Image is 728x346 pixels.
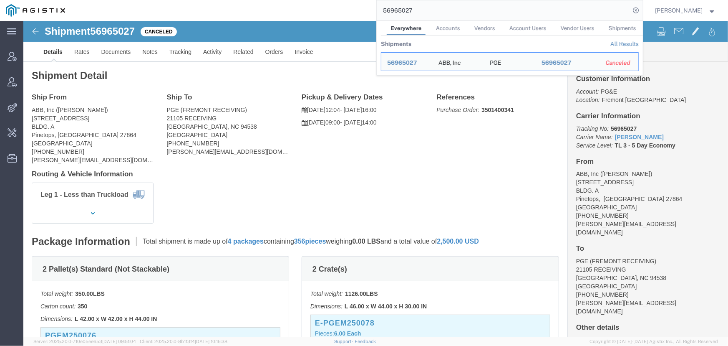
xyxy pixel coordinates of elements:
[381,36,411,52] th: Shipments
[140,339,227,344] span: Client: 2025.20.0-8b113f4
[609,25,636,31] span: Shipments
[655,6,703,15] span: Carrie Virgilio
[541,59,594,67] div: 56965027
[541,59,571,66] span: 56965027
[610,41,639,47] a: View all shipments found by criterion
[377,0,630,20] input: Search for shipment number, reference number
[655,5,717,15] button: [PERSON_NAME]
[561,25,594,31] span: Vendor Users
[589,338,718,345] span: Copyright © [DATE]-[DATE] Agistix Inc., All Rights Reserved
[23,21,728,337] iframe: FS Legacy Container
[509,25,547,31] span: Account Users
[381,36,643,75] table: Search Results
[490,53,501,71] div: PGE
[195,339,227,344] span: [DATE] 10:16:38
[474,25,495,31] span: Vendors
[606,59,632,67] div: Canceled
[334,339,355,344] a: Support
[438,53,461,71] div: ABB, Inc
[387,59,427,67] div: 56965027
[436,25,460,31] span: Accounts
[6,4,65,17] img: logo
[355,339,376,344] a: Feedback
[102,339,136,344] span: [DATE] 09:51:04
[387,59,417,66] span: 56965027
[33,339,136,344] span: Server: 2025.20.0-710e05ee653
[391,25,422,31] span: Everywhere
